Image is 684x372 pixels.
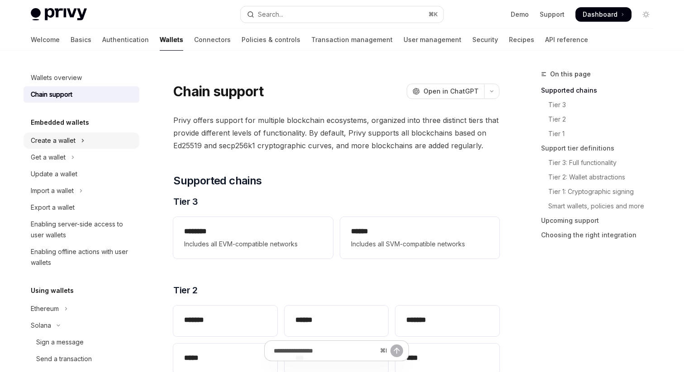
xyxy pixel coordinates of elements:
a: Smart wallets, policies and more [541,199,660,213]
a: Tier 3 [541,98,660,112]
a: Tier 1: Cryptographic signing [541,184,660,199]
img: light logo [31,8,87,21]
a: Export a wallet [24,199,139,216]
input: Ask a question... [274,341,376,361]
h1: Chain support [173,83,263,99]
a: Enabling server-side access to user wallets [24,216,139,243]
a: Demo [511,10,529,19]
a: Basics [71,29,91,51]
div: Chain support [31,89,72,100]
a: Tier 3: Full functionality [541,155,660,170]
a: Update a wallet [24,166,139,182]
span: Tier 2 [173,284,197,297]
a: Policies & controls [242,29,300,51]
button: Open in ChatGPT [407,84,484,99]
a: Sign a message [24,334,139,350]
a: Choosing the right integration [541,228,660,242]
div: Export a wallet [31,202,75,213]
a: Recipes [509,29,534,51]
a: Authentication [102,29,149,51]
button: Send message [390,344,403,357]
button: Toggle Get a wallet section [24,149,139,165]
a: Enabling offline actions with user wallets [24,244,139,271]
button: Toggle Create a wallet section [24,132,139,149]
a: Connectors [194,29,231,51]
a: Security [472,29,498,51]
button: Toggle Solana section [24,317,139,334]
div: Ethereum [31,303,59,314]
button: Toggle Ethereum section [24,301,139,317]
button: Toggle Import a wallet section [24,183,139,199]
div: Update a wallet [31,169,77,179]
a: API reference [545,29,588,51]
span: Supported chains [173,174,261,188]
a: Wallets overview [24,70,139,86]
span: Privy offers support for multiple blockchain ecosystems, organized into three distinct tiers that... [173,114,499,152]
a: Support tier definitions [541,141,660,155]
a: Support [540,10,565,19]
h5: Using wallets [31,285,74,296]
span: Includes all EVM-compatible networks [184,239,322,250]
a: Dashboard [575,7,632,22]
span: Dashboard [583,10,617,19]
span: Open in ChatGPT [423,87,479,96]
button: Toggle dark mode [639,7,653,22]
a: Wallets [160,29,183,51]
div: Create a wallet [31,135,76,146]
div: Wallets overview [31,72,82,83]
div: Get a wallet [31,152,66,163]
div: Solana [31,320,51,331]
a: Upcoming support [541,213,660,228]
a: Supported chains [541,83,660,98]
a: **** *Includes all SVM-compatible networks [340,217,499,259]
a: User management [404,29,461,51]
a: Tier 2 [541,112,660,127]
a: Chain support [24,86,139,103]
div: Enabling offline actions with user wallets [31,246,134,268]
div: Sign a message [36,337,84,348]
a: Tier 2: Wallet abstractions [541,170,660,184]
a: Welcome [31,29,60,51]
a: Transaction management [311,29,393,51]
a: Send a transaction [24,351,139,367]
span: ⌘ K [428,11,438,18]
div: Send a transaction [36,353,92,364]
span: Includes all SVM-compatible networks [351,239,489,250]
a: Tier 1 [541,127,660,141]
div: Import a wallet [31,185,74,196]
button: Open search [241,6,443,23]
span: Tier 3 [173,195,198,208]
div: Search... [258,9,283,20]
div: Enabling server-side access to user wallets [31,219,134,240]
span: On this page [550,69,591,80]
a: **** ***Includes all EVM-compatible networks [173,217,332,259]
h5: Embedded wallets [31,117,89,128]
